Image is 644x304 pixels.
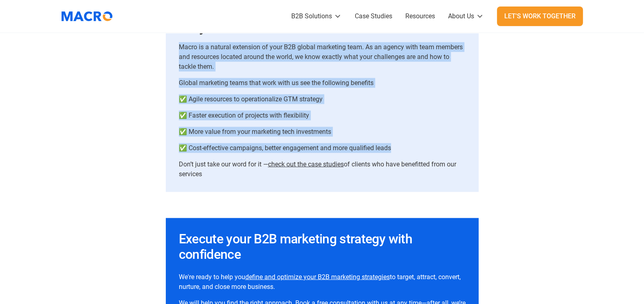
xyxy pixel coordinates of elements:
[179,231,466,262] h3: Execute your B2B marketing strategy with confidence
[179,42,466,72] p: Macro is a natural extension of your B2B global marketing team. As an agency with team members an...
[179,127,466,137] p: ✅ More value from your marketing tech investments
[62,6,119,26] a: home
[179,272,466,292] p: We're ready to help you to target, attract, convert, nurture, and close more business.
[179,78,466,88] p: Global marketing teams that work with us see the following benefits
[179,94,466,104] p: ✅ Agile resources to operationalize GTM strategy
[179,160,466,179] p: Don’t just take our word for it — of clients who have benefitted from our services
[245,273,390,281] a: define and optimize your B2B marketing strategies
[268,160,344,168] a: check out the case studies
[504,11,576,21] div: Let's Work Together
[497,7,583,26] a: Let's Work Together
[57,6,116,26] img: Macromator Logo
[179,111,466,120] p: ✅ Faster execution of projects with flexibility
[179,143,466,153] p: ✅ Cost-effective campaigns, better engagement and more qualified leads
[448,11,474,21] div: About Us
[291,11,332,21] div: B2B Solutions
